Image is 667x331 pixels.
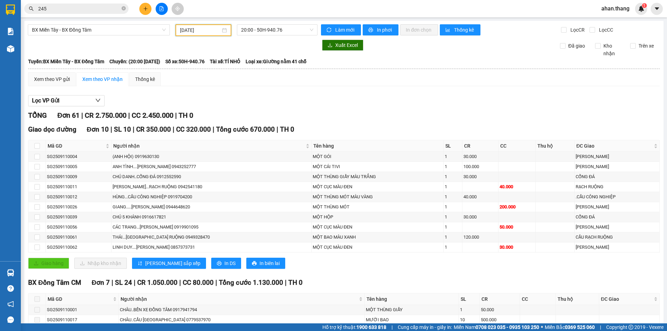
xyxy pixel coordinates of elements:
span: ⚪️ [541,326,543,329]
div: 1 [445,193,461,200]
div: ANH TÌNH....[PERSON_NAME] 0943252777 [113,163,310,170]
div: SG2509110026 [47,204,110,210]
div: 50.000 [500,224,534,231]
span: | [134,279,135,287]
span: | [112,279,113,287]
span: BX Miền Tây - BX Đồng Tâm [32,25,166,35]
div: [PERSON_NAME]...RẠCH RUỘNG 0942541180 [113,183,310,190]
div: (ANH HỘI) 0919630130 [113,153,310,160]
span: sort-ascending [138,261,142,266]
span: Loại xe: Giường nằm 41 chỗ [246,58,306,65]
span: CC 2.450.000 [132,111,173,119]
span: Kho nhận [601,42,625,57]
div: LINH DUY....[PERSON_NAME] 0857373731 [113,244,310,251]
div: [PERSON_NAME] [576,163,658,170]
div: 1 [445,214,461,221]
span: question-circle [7,285,14,292]
div: MƯỜI BAO [366,316,458,323]
span: Đơn 7 [92,279,110,287]
div: 1 [445,204,461,210]
span: Miền Nam [454,323,539,331]
span: download [328,43,332,48]
span: In phơi [377,26,393,34]
div: MỘT THÙNG MÓT [313,204,442,210]
div: 1 [445,234,461,241]
div: MỘT CỤC MÀU ĐEN [313,244,442,251]
span: Cung cấp máy in - giấy in: [398,323,452,331]
button: caret-down [651,3,663,15]
span: CR 350.000 [136,125,171,133]
span: Hỗ trợ kỹ thuật: [322,323,386,331]
button: downloadXuất Excel [322,40,363,51]
div: Xem theo VP gửi [34,75,70,83]
div: 1 [445,183,461,190]
div: THÁI...[GEOGRAPHIC_DATA] RUỘNG 0949328470 [113,234,310,241]
button: aim [172,3,184,15]
th: CC [520,293,556,305]
span: message [7,316,14,323]
div: 30.000 [500,244,534,251]
img: warehouse-icon [7,269,14,276]
div: 40.000 [463,193,497,200]
span: CR 1.050.000 [137,279,178,287]
span: Đơn 61 [57,111,80,119]
span: ĐC Giao [576,142,652,150]
div: [PERSON_NAME] [576,244,658,251]
input: Tìm tên, số ĐT hoặc mã đơn [38,5,120,13]
span: | [128,111,130,119]
span: Miền Bắc [545,323,595,331]
span: | [133,125,134,133]
div: [PERSON_NAME] [576,204,658,210]
span: Giao dọc đường [28,125,76,133]
span: CC 320.000 [176,125,211,133]
span: ĐC Giao [601,295,652,303]
button: syncLàm mới [321,24,361,35]
span: SL 24 [115,279,132,287]
span: | [215,279,217,287]
button: file-add [156,3,168,15]
img: logo-vxr [6,5,15,15]
span: TH 0 [288,279,303,287]
span: Thống kê [454,26,475,34]
div: 1 [460,306,478,313]
span: Lọc CR [568,26,586,34]
span: | [175,111,177,119]
div: HÙNG...CẦU CÔNG NGHIỆP 0919704200 [113,193,310,200]
div: 200.000 [500,204,534,210]
td: SG2509110056 [46,222,112,232]
img: icon-new-feature [638,6,644,12]
div: SG2509110001 [47,306,117,313]
div: 10 [460,316,478,323]
span: Mã GD [48,295,112,303]
td: SG2509110011 [46,182,112,192]
div: Thống kê [135,75,155,83]
div: SG2509110009 [47,173,110,180]
div: 100.000 [463,163,497,170]
div: CÁC TRANG...[PERSON_NAME] 0919901095 [113,224,310,231]
span: sync [327,27,332,33]
div: 30.000 [463,173,497,180]
span: | [392,323,393,331]
span: 1 [643,3,645,8]
span: printer [252,261,257,266]
td: SG2509110017 [46,315,119,325]
button: sort-ascending[PERSON_NAME] sắp xếp [132,258,206,269]
span: | [285,279,287,287]
span: Mã GD [48,142,104,150]
div: SG2509110039 [47,214,110,221]
div: SG2509110017 [47,316,117,323]
span: In DS [224,259,236,267]
div: GIANG.....[PERSON_NAME] 0944648620 [113,204,310,210]
div: MỘT THÙNG GIẤY [366,306,458,313]
div: CỐNG ĐÁ [576,214,658,221]
div: CHÂU..BẾN XE ĐỒNG TÂM 0917941794 [120,306,363,313]
td: SG2509110005 [46,162,112,172]
div: .CẦU CÔNG NGHIỆP [576,193,658,200]
button: bar-chartThống kê [440,24,480,35]
span: Trên xe [636,42,657,50]
span: CC 80.000 [183,279,214,287]
span: Số xe: 50H-940.76 [165,58,205,65]
td: SG2509110009 [46,172,112,182]
th: SL [459,293,480,305]
span: | [110,125,112,133]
